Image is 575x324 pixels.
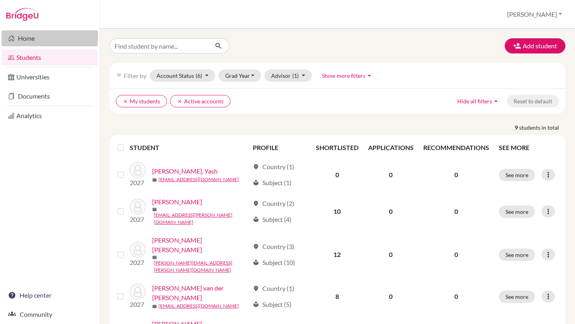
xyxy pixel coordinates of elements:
i: clear [177,99,182,104]
button: See more [499,169,535,181]
span: Show more filters [322,72,365,79]
div: Subject (4) [253,215,291,224]
a: Universities [2,69,98,85]
td: 0 [363,157,418,192]
div: Subject (5) [253,300,291,309]
span: mail [152,304,157,309]
img: Montero Machado, Samuel [130,242,146,258]
p: 2027 [130,300,146,309]
a: [PERSON_NAME] [152,197,202,207]
td: 10 [311,192,363,231]
a: Documents [2,88,98,104]
button: See more [499,205,535,218]
button: Account Status(6) [150,69,215,82]
div: Country (1) [253,162,294,172]
th: APPLICATIONS [363,138,418,157]
div: Country (1) [253,284,294,293]
div: Subject (1) [253,178,291,188]
i: filter_list [116,72,122,79]
th: SHORTLISTED [311,138,363,157]
span: location_on [253,285,259,292]
th: RECOMMENDATIONS [418,138,494,157]
span: location_on [253,200,259,207]
span: Hide all filters [457,98,492,105]
a: [PERSON_NAME] van der [PERSON_NAME] [152,283,249,302]
th: STUDENT [130,138,248,157]
span: mail [152,255,157,260]
span: local_library [253,301,259,308]
a: [EMAIL_ADDRESS][DOMAIN_NAME] [159,176,239,183]
input: Find student by name... [109,38,208,53]
td: 0 [363,192,418,231]
a: [PERSON_NAME][EMAIL_ADDRESS][PERSON_NAME][DOMAIN_NAME] [154,259,249,274]
strong: 9 [515,123,519,132]
td: 8 [311,279,363,314]
span: mail [152,178,157,182]
span: location_on [253,164,259,170]
td: 0 [363,279,418,314]
a: Community [2,306,98,322]
span: local_library [253,180,259,186]
button: See more [499,249,535,261]
p: 0 [423,292,489,301]
td: 12 [311,231,363,279]
a: [EMAIL_ADDRESS][DOMAIN_NAME] [159,302,239,310]
p: 0 [423,207,489,216]
a: Help center [2,287,98,303]
a: [PERSON_NAME], Yash [152,166,218,176]
span: students in total [519,123,565,132]
button: [PERSON_NAME] [504,7,565,22]
div: Country (2) [253,199,294,208]
span: mail [152,207,157,212]
i: arrow_drop_up [492,97,500,105]
p: 2027 [130,258,146,267]
a: [PERSON_NAME] [PERSON_NAME] [152,235,249,255]
img: Bridge-U [6,8,38,21]
span: Filter by [124,72,147,79]
button: Reset to default [507,95,559,107]
a: Analytics [2,108,98,124]
span: (1) [292,72,299,79]
p: 2027 [130,178,146,188]
button: clearActive accounts [170,95,230,107]
button: clearMy students [116,95,167,107]
td: 0 [363,231,418,279]
div: Subject (10) [253,258,295,267]
th: SEE MORE [494,138,562,157]
button: Grad Year [218,69,262,82]
img: Liontop Fernandez, Enmanuel [130,199,146,215]
i: arrow_drop_up [365,71,373,79]
button: Hide all filtersarrow_drop_up [450,95,507,107]
a: Students [2,49,98,65]
button: Add student [505,38,565,53]
button: See more [499,290,535,303]
div: Country (3) [253,242,294,251]
button: Show more filtersarrow_drop_up [315,69,380,82]
p: 0 [423,250,489,259]
a: [EMAIL_ADDRESS][PERSON_NAME][DOMAIN_NAME] [154,211,249,226]
img: Perret-Gentil van der Dijs, Paulina [130,284,146,300]
span: local_library [253,216,259,223]
i: clear [123,99,128,104]
p: 0 [423,170,489,180]
a: Home [2,30,98,46]
th: PROFILE [248,138,311,157]
button: Advisor(1) [264,69,312,82]
span: location_on [253,243,259,250]
span: local_library [253,259,259,266]
img: Chaudhary, Yash [130,162,146,178]
p: 2027 [130,215,146,224]
span: (6) [196,72,202,79]
td: 0 [311,157,363,192]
